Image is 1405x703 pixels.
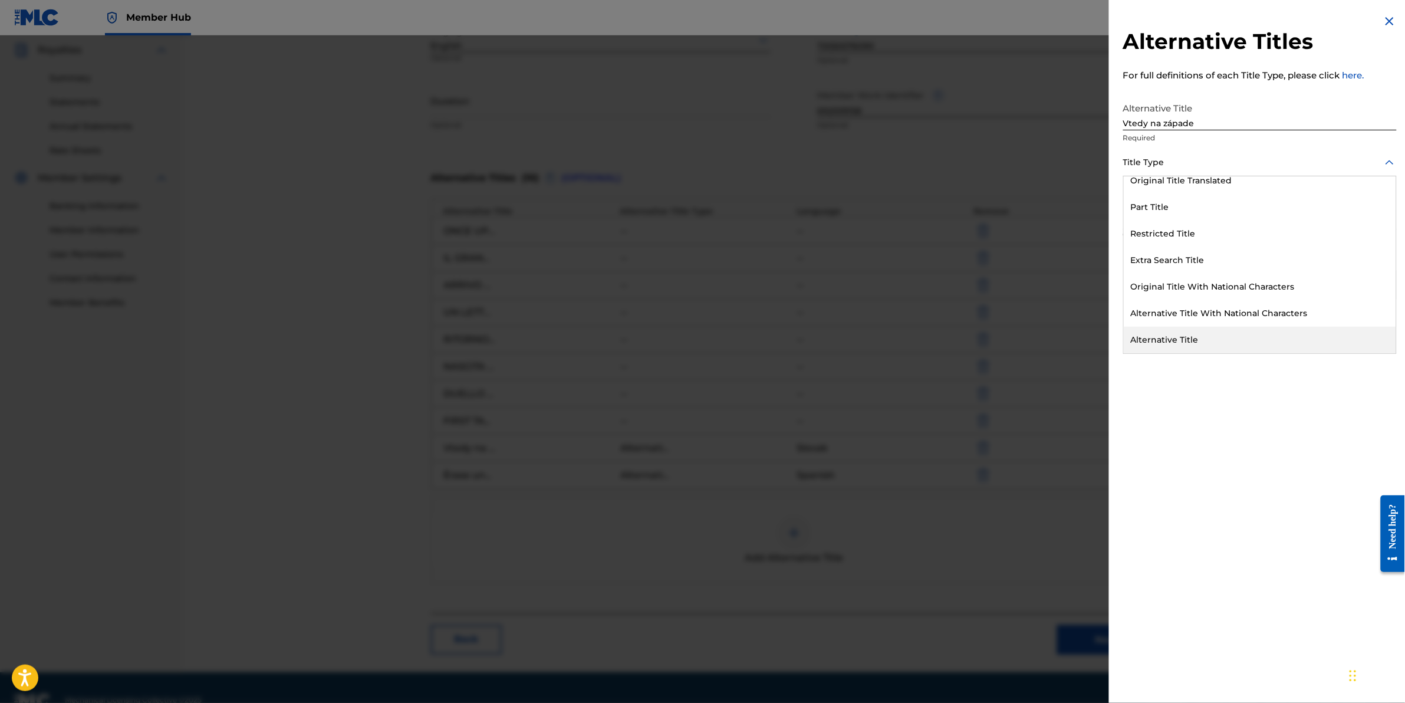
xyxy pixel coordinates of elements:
[1124,194,1396,221] div: Part Title
[1123,133,1397,143] p: Required
[1343,70,1364,81] a: here.
[1124,300,1396,327] div: Alternative Title With National Characters
[1123,28,1397,55] h2: Alternative Titles
[1124,167,1396,194] div: Original Title Translated
[14,9,60,26] img: MLC Logo
[105,11,119,25] img: Top Rightsholder
[1346,646,1405,703] div: Widget chat
[126,11,191,24] span: Member Hub
[1124,247,1396,274] div: Extra Search Title
[1123,69,1397,83] p: For full definitions of each Title Type, please click
[1372,486,1405,581] iframe: Resource Center
[1124,274,1396,300] div: Original Title With National Characters
[1350,658,1357,694] div: Trascina
[1124,327,1396,353] div: Alternative Title
[1124,221,1396,247] div: Restricted Title
[1346,646,1405,703] iframe: Chat Widget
